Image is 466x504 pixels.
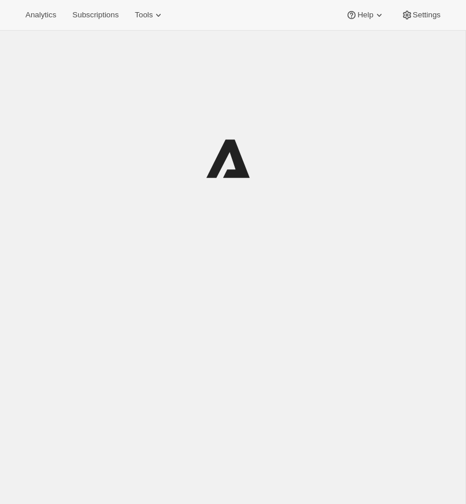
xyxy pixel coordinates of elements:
[394,7,447,23] button: Settings
[357,10,373,20] span: Help
[339,7,391,23] button: Help
[65,7,125,23] button: Subscriptions
[128,7,171,23] button: Tools
[72,10,119,20] span: Subscriptions
[19,7,63,23] button: Analytics
[413,10,441,20] span: Settings
[135,10,153,20] span: Tools
[25,10,56,20] span: Analytics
